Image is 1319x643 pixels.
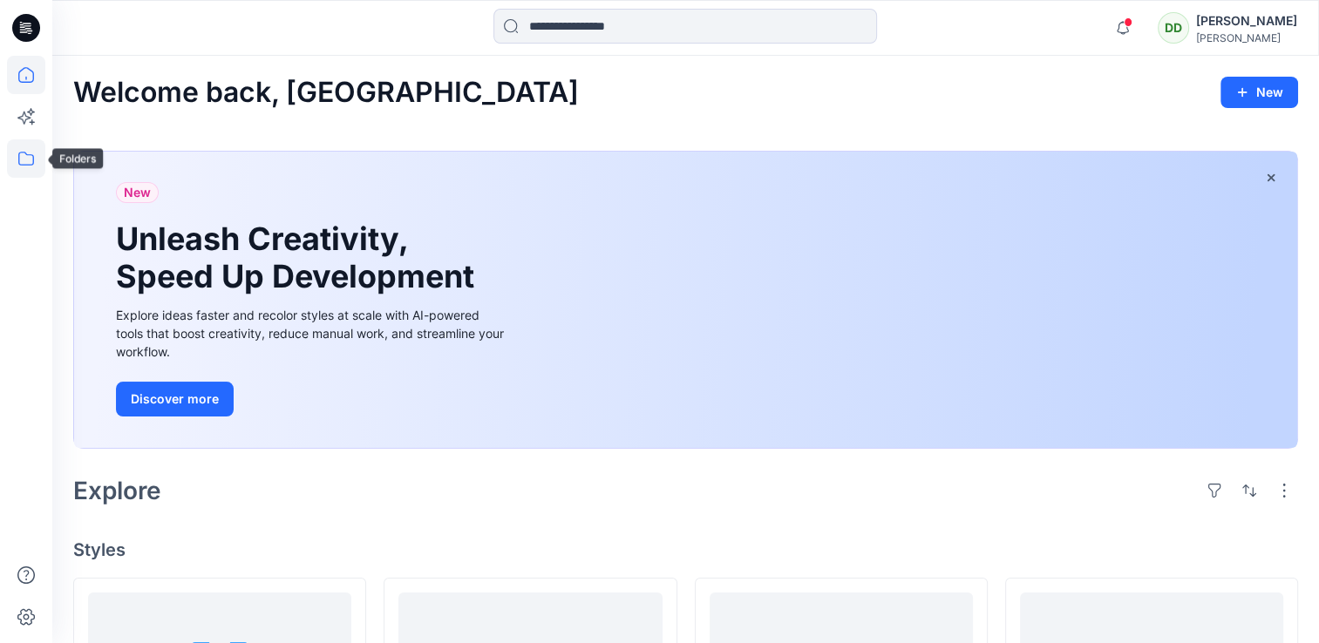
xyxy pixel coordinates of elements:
a: Discover more [116,382,508,416]
div: DD [1158,12,1189,44]
div: [PERSON_NAME] [1196,10,1297,31]
h2: Welcome back, [GEOGRAPHIC_DATA] [73,77,579,109]
div: Explore ideas faster and recolor styles at scale with AI-powered tools that boost creativity, red... [116,306,508,361]
button: New [1220,77,1298,108]
span: New [124,182,151,203]
h2: Explore [73,477,161,504]
h1: Unleash Creativity, Speed Up Development [116,220,482,295]
div: [PERSON_NAME] [1196,31,1297,44]
h4: Styles [73,539,1298,560]
button: Discover more [116,382,234,416]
